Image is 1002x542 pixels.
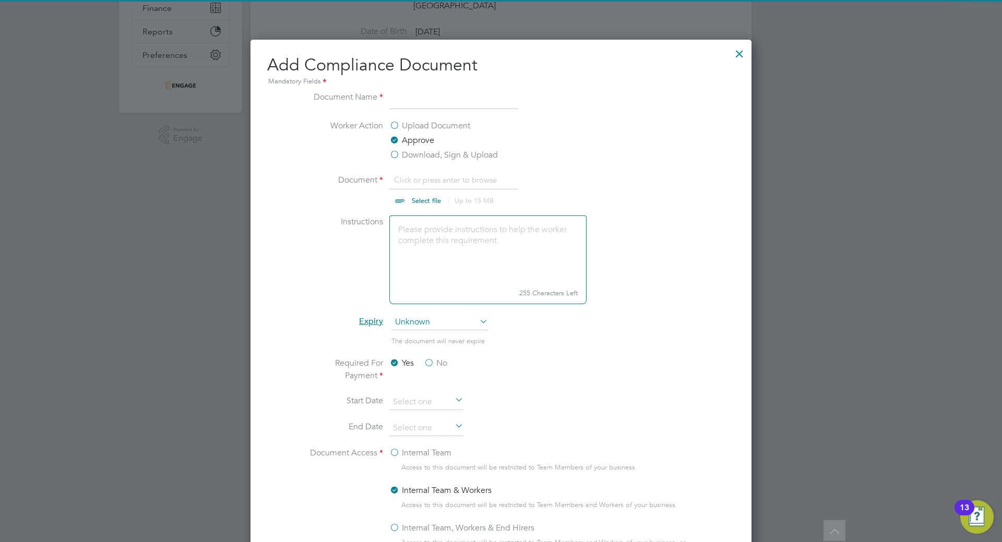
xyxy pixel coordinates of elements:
[389,522,534,534] label: Internal Team, Workers & End Hirers
[305,420,383,434] label: End Date
[389,134,434,147] label: Approve
[401,499,677,511] span: Access to this document will be restricted to Team Members and Workers of your business.
[389,119,470,132] label: Upload Document
[389,394,463,410] input: Select one
[267,54,735,88] h2: Add Compliance Document
[389,484,492,497] label: Internal Team & Workers
[389,447,451,459] label: Internal Team
[960,508,969,521] div: 13
[960,500,994,534] button: Open Resource Center, 13 new notifications
[267,76,735,88] div: Mandatory Fields
[305,215,383,302] label: Instructions
[305,119,383,161] label: Worker Action
[389,357,414,369] label: Yes
[401,461,637,474] span: Access to this document will be restricted to Team Members of your business.
[305,174,383,203] label: Document
[391,336,485,345] span: The document will never expire
[389,283,587,304] small: 255 Characters Left
[305,394,383,408] label: Start Date
[389,149,498,161] label: Download, Sign & Upload
[305,91,383,107] label: Document Name
[391,315,488,330] span: Unknown
[424,357,447,369] label: No
[359,316,383,327] span: Expiry
[305,357,383,382] label: Required For Payment
[389,420,463,436] input: Select one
